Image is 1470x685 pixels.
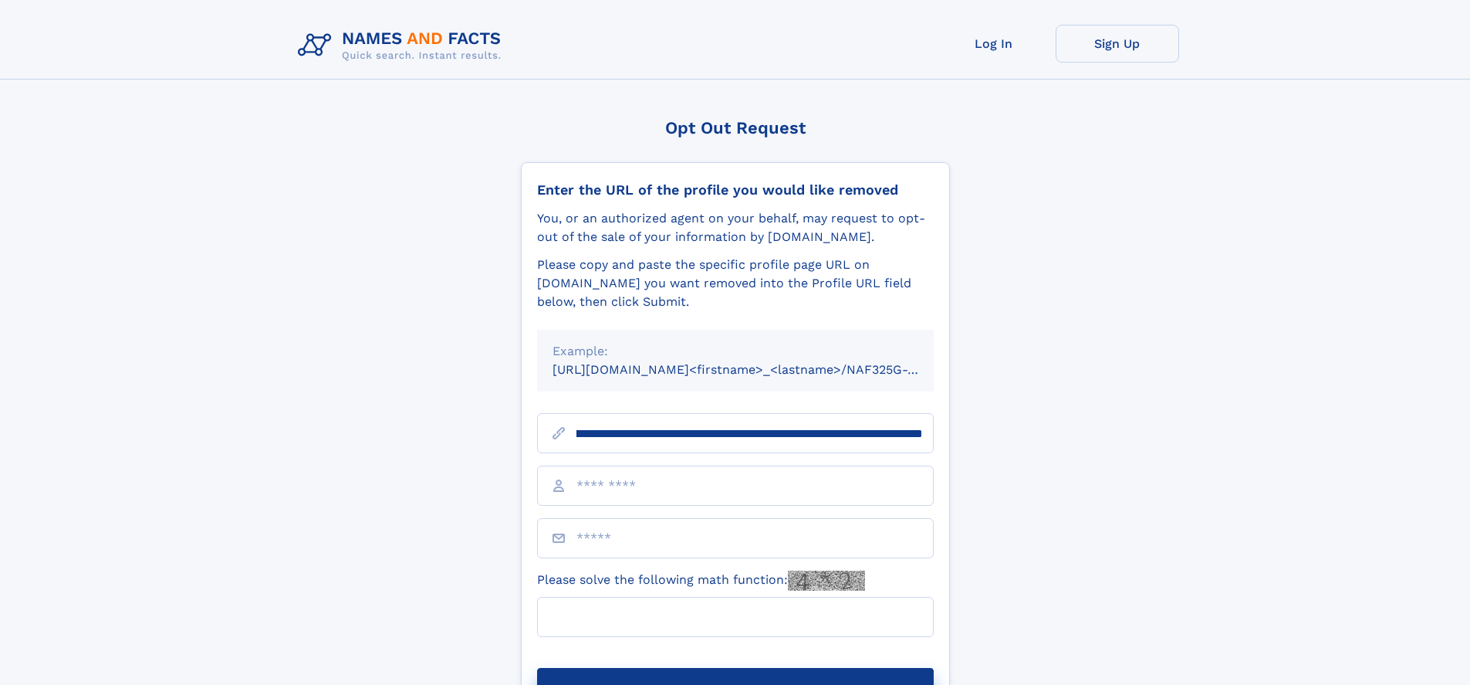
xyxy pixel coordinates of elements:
[292,25,514,66] img: Logo Names and Facts
[521,118,950,137] div: Opt Out Request
[1056,25,1179,63] a: Sign Up
[932,25,1056,63] a: Log In
[537,571,865,591] label: Please solve the following math function:
[553,362,963,377] small: [URL][DOMAIN_NAME]<firstname>_<lastname>/NAF325G-xxxxxxxx
[537,209,934,246] div: You, or an authorized agent on your behalf, may request to opt-out of the sale of your informatio...
[537,181,934,198] div: Enter the URL of the profile you would like removed
[537,256,934,311] div: Please copy and paste the specific profile page URL on [DOMAIN_NAME] you want removed into the Pr...
[553,342,918,361] div: Example:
